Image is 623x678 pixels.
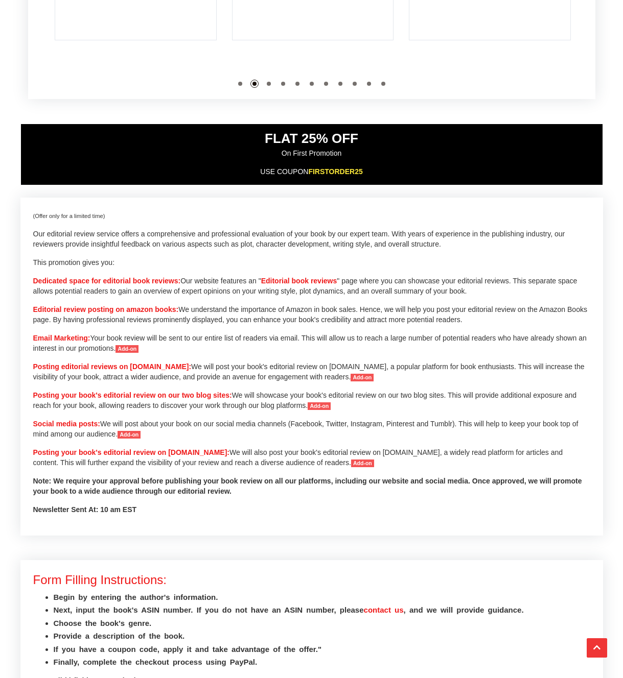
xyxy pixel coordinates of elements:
p: We will showcase your book's editorial review on our two blog sites. This will provide additional... [33,390,590,410]
b: Posting your book's editorial review on our two blog sites: [33,391,232,399]
p: We understand the importance of Amazon in book sales. Hence, we will help you post your editorial... [33,304,590,325]
b: Note: We require your approval before publishing your book review on all our platforms, including... [33,477,582,495]
span: Add-on [308,402,331,410]
small: (Offer only for a limited time) [33,213,105,219]
span: Add-on [351,459,374,468]
b: Dedicated space for editorial book reviews: [33,277,181,285]
p: We will post your book's editorial review on [DOMAIN_NAME], a popular platform for book enthusias... [33,361,590,382]
li: Begin by entering the author's information. [54,592,590,602]
li: Provide a description of the book. [54,631,590,641]
b: Posting your book's editorial review on [DOMAIN_NAME]: [33,448,229,456]
b: Posting editorial reviews on [DOMAIN_NAME]: [33,362,192,371]
span: Add-on [116,345,139,353]
p: USE COUPON [29,166,595,177]
b: Editorial review posting on amazon books: [33,305,179,313]
li: If you have a coupon code, apply it and take advantage of the offer." [54,644,590,655]
span: FIRSTORDER25 [308,167,362,176]
p: Our editorial review service offers a comprehensive and professional evaluation of your book by o... [33,229,590,249]
span: Add-on [351,374,374,382]
strong: Newsletter Sent At: 10 am EST [33,505,137,514]
span: Add-on [118,431,141,439]
h2: Form Filling Instructions: [33,573,590,588]
a: contact us [364,606,404,614]
p: We will also post your book's editorial review on [DOMAIN_NAME], a widely read platform for artic... [33,447,590,468]
p: Your book review will be sent to our entire list of readers via email. This will allow us to reac... [33,333,590,353]
b: Social media posts: [33,420,100,428]
p: FLAT 25% OFF [29,129,595,148]
a: Editorial book reviews [261,277,337,285]
p: On First Promotion [29,148,595,158]
li: Choose the book's genre. [54,618,590,628]
button: Scroll Top [587,638,607,658]
li: Finally, complete the checkout process using PayPal. [54,657,590,667]
li: Next, input the book's ASIN number. If you do not have an ASIN number, please , and we will provi... [54,604,590,615]
p: Our website features an " " page where you can showcase your editorial reviews. This separate spa... [33,276,590,296]
p: We will post about your book on our social media channels (Facebook, Twitter, Instagram, Pinteres... [33,419,590,439]
p: This promotion gives you: [33,257,590,268]
b: Email Marketing: [33,334,90,342]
